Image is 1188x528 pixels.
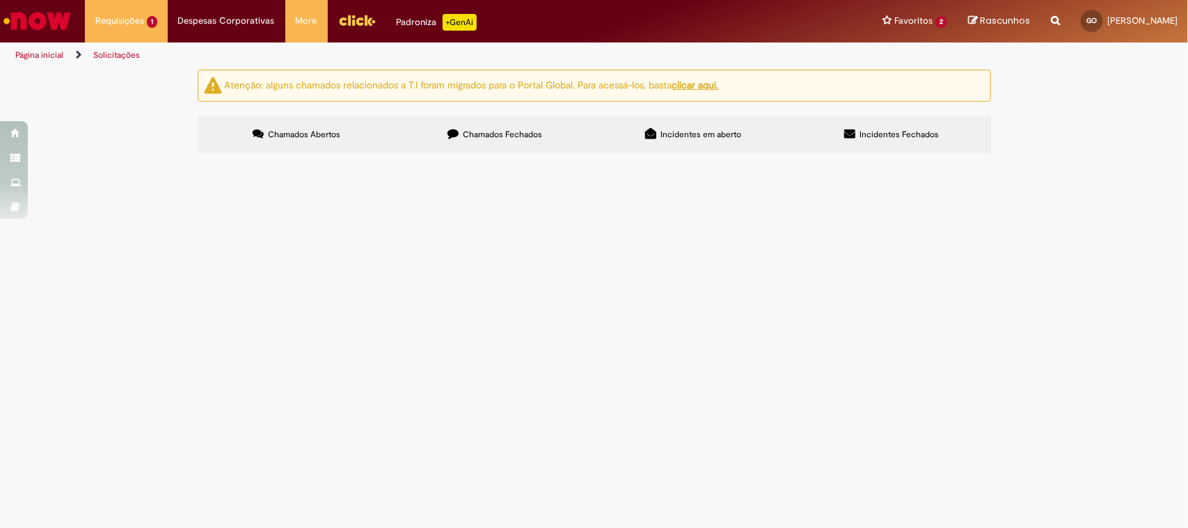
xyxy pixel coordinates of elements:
[225,79,719,91] ng-bind-html: Atenção: alguns chamados relacionados a T.I foram migrados para o Portal Global. Para acessá-los,...
[15,49,63,61] a: Página inicial
[268,129,340,140] span: Chamados Abertos
[93,49,140,61] a: Solicitações
[672,79,719,91] a: clicar aqui.
[95,14,144,28] span: Requisições
[1087,16,1098,25] span: GO
[980,14,1030,27] span: Rascunhos
[935,16,947,28] span: 2
[894,14,933,28] span: Favoritos
[1107,15,1178,26] span: [PERSON_NAME]
[296,14,317,28] span: More
[147,16,157,28] span: 1
[463,129,542,140] span: Chamados Fechados
[10,42,782,68] ul: Trilhas de página
[860,129,939,140] span: Incidentes Fechados
[660,129,741,140] span: Incidentes em aberto
[443,14,477,31] p: +GenAi
[397,14,477,31] div: Padroniza
[178,14,275,28] span: Despesas Corporativas
[338,10,376,31] img: click_logo_yellow_360x200.png
[968,15,1030,28] a: Rascunhos
[1,7,73,35] img: ServiceNow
